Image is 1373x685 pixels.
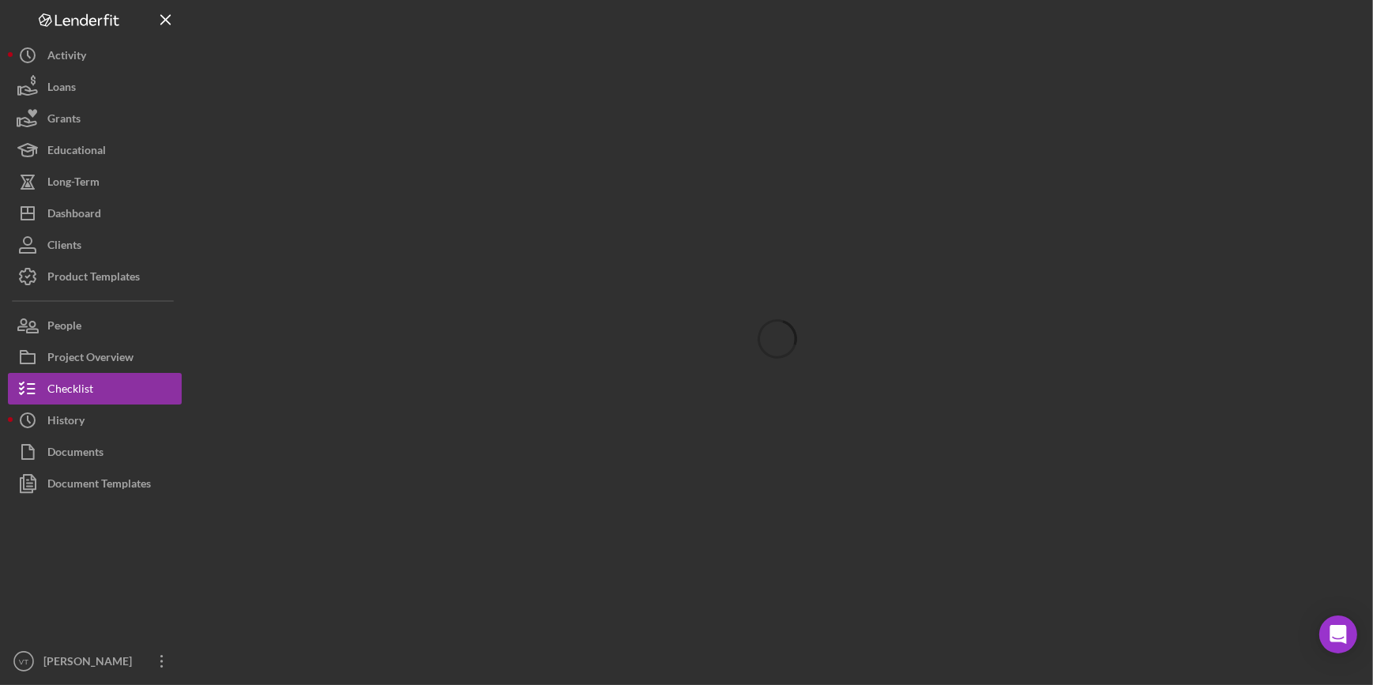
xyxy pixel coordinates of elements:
div: Educational [47,134,106,170]
button: Dashboard [8,198,182,229]
button: Clients [8,229,182,261]
div: History [47,405,85,440]
div: Documents [47,436,103,472]
button: Project Overview [8,341,182,373]
div: Clients [47,229,81,265]
button: Checklist [8,373,182,405]
button: Long-Term [8,166,182,198]
div: Product Templates [47,261,140,296]
div: Dashboard [47,198,101,233]
button: Activity [8,40,182,71]
div: Checklist [47,373,93,408]
div: Grants [47,103,81,138]
div: Activity [47,40,86,75]
button: History [8,405,182,436]
button: Documents [8,436,182,468]
button: Product Templates [8,261,182,292]
div: Project Overview [47,341,134,377]
div: Document Templates [47,468,151,503]
div: Open Intercom Messenger [1319,615,1357,653]
div: Long-Term [47,166,100,201]
div: [PERSON_NAME] [39,645,142,681]
div: People [47,310,81,345]
div: Loans [47,71,76,107]
button: Document Templates [8,468,182,499]
text: VT [19,657,28,666]
button: People [8,310,182,341]
button: Educational [8,134,182,166]
button: Grants [8,103,182,134]
button: Loans [8,71,182,103]
button: VT[PERSON_NAME] [8,645,182,677]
